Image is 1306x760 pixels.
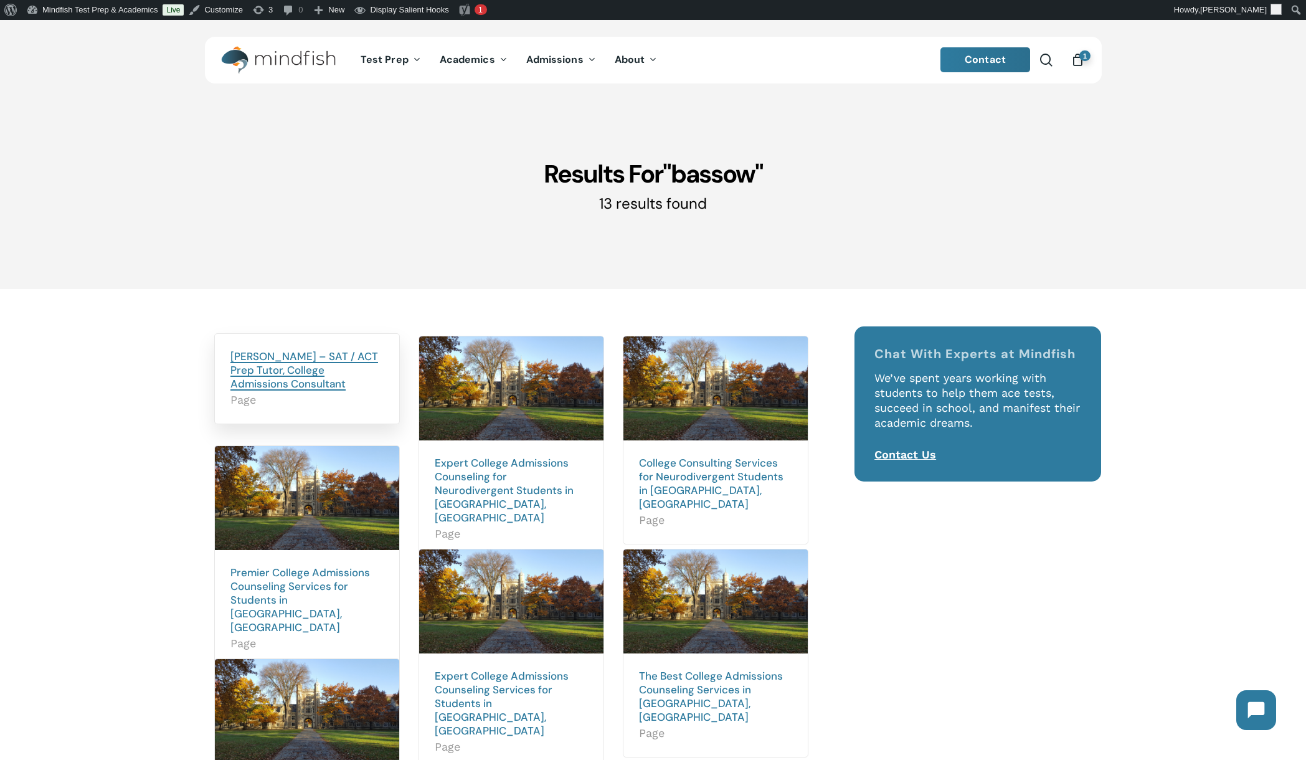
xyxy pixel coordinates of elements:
span: Page [435,739,588,754]
a: Cart [1071,53,1085,67]
a: [PERSON_NAME] – SAT / ACT Prep Tutor, College Admissions Consultant [230,349,378,391]
span: 1 [1079,50,1091,61]
img: University,Of,Michigan [419,336,603,440]
span: [PERSON_NAME] [1200,5,1267,14]
a: Live [163,4,184,16]
span: Contact [965,53,1006,66]
span: Page [230,392,384,407]
span: About [615,53,645,66]
span: Academics [440,53,495,66]
span: 13 results found [599,194,707,213]
h4: Chat With Experts at Mindfish [874,346,1082,361]
iframe: Chatbot [1224,678,1289,743]
img: University,Of,Michigan [623,336,808,440]
span: Test Prep [361,53,409,66]
span: Page [639,513,792,528]
a: Premier College Admissions Counseling Services for Students in [GEOGRAPHIC_DATA], [GEOGRAPHIC_DATA] [230,566,370,634]
span: "bassow" [663,158,763,190]
img: University,Of,Michigan [623,549,808,653]
a: About [605,55,667,65]
img: University,Of,Michigan [419,549,603,653]
a: Academics [430,55,517,65]
nav: Main Menu [351,37,666,83]
span: Page [639,726,792,741]
a: Test Prep [351,55,430,65]
header: Main Menu [205,37,1102,83]
span: 1 [478,5,483,14]
span: Admissions [526,53,584,66]
a: The Best College Admissions Counseling Services in [GEOGRAPHIC_DATA], [GEOGRAPHIC_DATA] [639,669,783,724]
a: Admissions [517,55,605,65]
a: Contact [940,47,1030,72]
a: Contact Us [874,448,936,461]
span: Page [230,636,384,651]
span: Page [435,526,588,541]
a: Expert College Admissions Counseling Services for Students in [GEOGRAPHIC_DATA], [GEOGRAPHIC_DATA] [435,669,569,738]
a: College Consulting Services for Neurodivergent Students in [GEOGRAPHIC_DATA], [GEOGRAPHIC_DATA] [639,456,783,511]
p: We’ve spent years working with students to help them ace tests, succeed in school, and manifest t... [874,371,1082,447]
a: Expert College Admissions Counseling for Neurodivergent Students in [GEOGRAPHIC_DATA], [GEOGRAPHI... [435,456,574,525]
h1: Results For [205,158,1102,189]
img: University,Of,Michigan [215,446,399,550]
